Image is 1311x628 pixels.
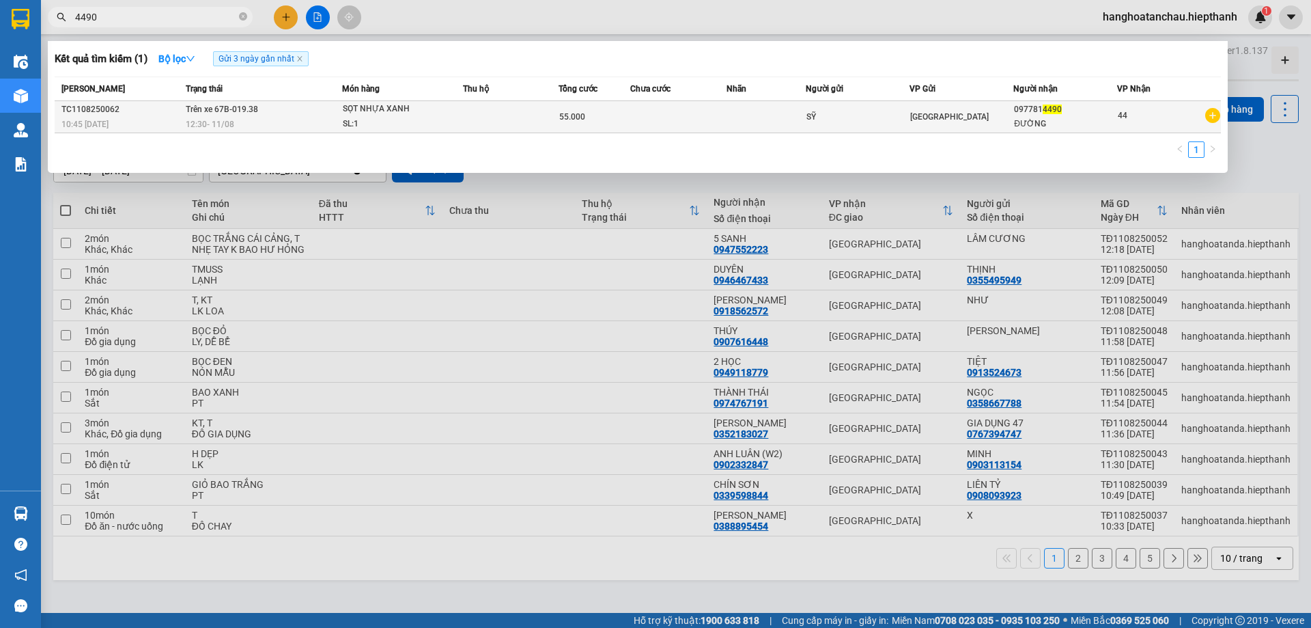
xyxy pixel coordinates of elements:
span: left [1176,145,1184,153]
span: Trên xe 67B-019.38 [186,105,258,114]
div: TC1108250062 [61,103,182,117]
span: Thu hộ [463,84,489,94]
img: warehouse-icon [14,506,28,521]
span: close-circle [239,12,247,21]
button: right [1204,141,1221,158]
span: Món hàng [342,84,380,94]
img: solution-icon [14,157,28,172]
div: 097781 [1014,103,1116,117]
strong: Bộ lọc [158,53,195,64]
span: Gửi 3 ngày gần nhất [213,51,309,66]
span: plus-circle [1205,108,1220,123]
img: warehouse-icon [14,55,28,69]
span: Chưa cước [630,84,671,94]
span: 44 [1118,111,1127,120]
div: ĐƯỜNG [1014,117,1116,131]
li: 1 [1188,141,1204,158]
button: Bộ lọcdown [147,48,206,70]
span: Nhãn [727,84,746,94]
span: VP Gửi [910,84,935,94]
span: close [296,55,303,62]
span: Người nhận [1013,84,1058,94]
div: SỸ [806,110,909,124]
span: right [1209,145,1217,153]
span: down [186,54,195,64]
span: [PERSON_NAME] [61,84,125,94]
img: warehouse-icon [14,123,28,137]
span: Trạng thái [186,84,223,94]
span: [GEOGRAPHIC_DATA] [910,112,989,122]
input: Tìm tên, số ĐT hoặc mã đơn [75,10,236,25]
span: Người gửi [806,84,843,94]
a: 1 [1189,142,1204,157]
span: Tổng cước [559,84,597,94]
li: Next Page [1204,141,1221,158]
span: 12:30 - 11/08 [186,120,234,129]
div: SL: 1 [343,117,445,132]
span: message [14,599,27,612]
img: logo-vxr [12,9,29,29]
span: question-circle [14,538,27,551]
li: Previous Page [1172,141,1188,158]
span: search [57,12,66,22]
span: notification [14,569,27,582]
span: 4490 [1043,105,1062,114]
img: warehouse-icon [14,89,28,103]
h3: Kết quả tìm kiếm ( 1 ) [55,52,147,66]
div: SỌT NHỰA XANH [343,102,445,117]
span: close-circle [239,11,247,24]
span: 55.000 [559,112,585,122]
span: VP Nhận [1117,84,1151,94]
span: 10:45 [DATE] [61,120,109,129]
button: left [1172,141,1188,158]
